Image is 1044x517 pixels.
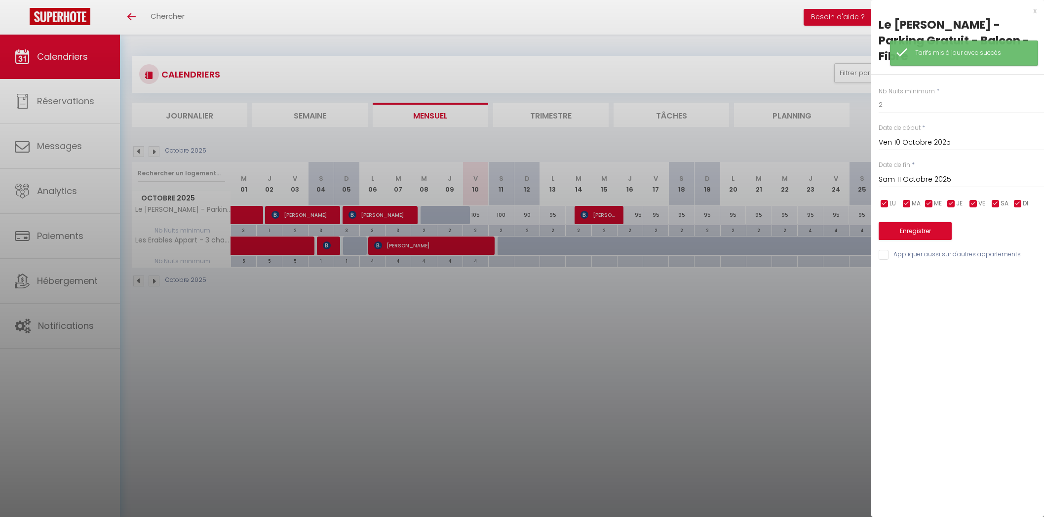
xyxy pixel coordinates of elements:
[1023,199,1028,208] span: DI
[912,199,921,208] span: MA
[915,48,1028,58] div: Tarifs mis à jour avec succès
[889,199,896,208] span: LU
[871,5,1037,17] div: x
[879,87,935,96] label: Nb Nuits minimum
[879,160,910,170] label: Date de fin
[879,123,921,133] label: Date de début
[1001,199,1008,208] span: SA
[879,17,1037,64] div: Le [PERSON_NAME] - Parking Gratuit - Balcon - Fibre
[978,199,985,208] span: VE
[879,222,952,240] button: Enregistrer
[956,199,963,208] span: JE
[934,199,942,208] span: ME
